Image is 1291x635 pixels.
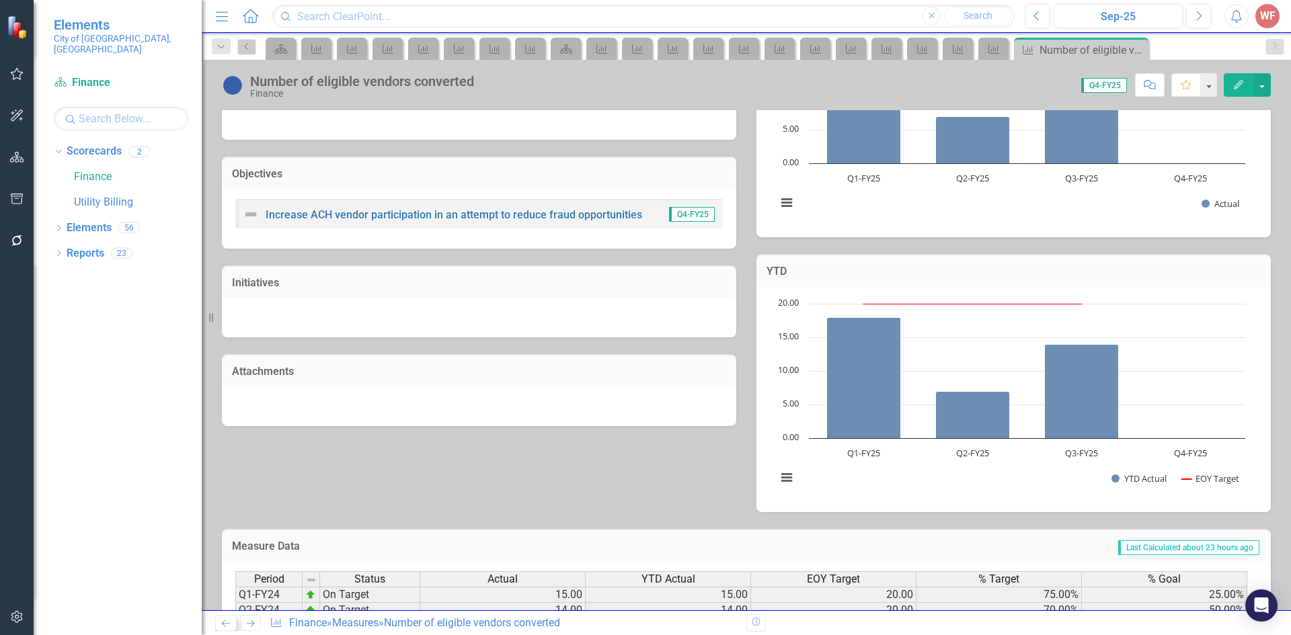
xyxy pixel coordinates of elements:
[232,540,564,552] h3: Measure Data
[305,589,316,600] img: zOikAAAAAElFTkSuQmCC
[305,605,316,616] img: zOikAAAAAElFTkSuQmCC
[232,168,726,180] h3: Objectives
[332,616,379,629] a: Measures
[420,587,586,603] td: 15.00
[1054,4,1183,28] button: Sep-25
[1045,344,1119,438] path: Q3-FY25, 14. YTD Actual.
[770,297,1252,499] svg: Interactive chart
[54,17,188,33] span: Elements
[235,603,303,618] td: Q2-FY24
[320,603,420,618] td: On Target
[783,431,799,443] text: 0.00
[118,222,140,234] div: 56
[807,573,860,585] span: EOY Target
[767,265,1261,278] h3: YTD
[847,447,880,459] text: Q1-FY25
[384,616,560,629] div: Number of eligible vendors converted
[778,330,799,342] text: 15.00
[266,208,642,221] a: Increase ACH vendor participation in an attempt to reduce fraud opportunities
[978,573,1019,585] span: % Target
[827,317,901,438] path: Q1-FY25, 18. YTD Actual.
[1174,447,1207,459] text: Q4-FY25
[751,587,916,603] td: 20.00
[354,573,385,585] span: Status
[916,587,1082,603] td: 75.00%
[1182,472,1240,484] button: Show EOY Target
[420,603,586,618] td: 14.00
[956,447,989,459] text: Q2-FY25
[944,7,1011,26] button: Search
[770,22,1257,224] div: Chart. Highcharts interactive chart.
[1245,589,1278,622] div: Open Intercom Messenger
[861,301,1085,306] g: EOY Target, series 2 of 2. Line with 4 data points.
[778,296,799,308] text: 20.00
[1202,198,1239,210] button: Show Actual
[936,117,1010,164] path: Q2-FY25, 7. Actual.
[1058,9,1178,25] div: Sep-25
[54,107,188,130] input: Search Below...
[1174,172,1207,184] text: Q4-FY25
[827,304,1191,439] g: YTD Actual, series 1 of 2. Bar series with 4 bars.
[254,573,284,585] span: Period
[751,603,916,618] td: 20.00
[289,616,327,629] a: Finance
[770,22,1252,224] svg: Interactive chart
[783,156,799,168] text: 0.00
[1065,447,1098,459] text: Q3-FY25
[847,172,880,184] text: Q1-FY25
[1255,4,1280,28] button: WF
[1081,78,1127,93] span: Q4-FY25
[783,397,799,409] text: 5.00
[222,75,243,96] img: No data
[67,144,122,159] a: Scorecards
[54,33,188,55] small: City of [GEOGRAPHIC_DATA], [GEOGRAPHIC_DATA]
[250,74,474,89] div: Number of eligible vendors converted
[916,603,1082,618] td: 70.00%
[232,366,726,378] h3: Attachments
[320,587,420,603] td: On Target
[1082,603,1247,618] td: 50.00%
[1040,42,1145,58] div: Number of eligible vendors converted
[586,587,751,603] td: 15.00
[1118,540,1259,555] span: Last Calculated about 23 hours ago
[232,277,726,289] h3: Initiatives
[111,247,132,259] div: 23
[54,75,188,91] a: Finance
[586,603,751,618] td: 14.00
[1082,587,1247,603] td: 25.00%
[235,587,303,603] td: Q1-FY24
[669,207,715,222] span: Q4-FY25
[7,15,31,39] img: ClearPoint Strategy
[964,10,992,21] span: Search
[306,575,317,585] img: 8DAGhfEEPCf229AAAAAElFTkSuQmCC
[67,246,104,261] a: Reports
[74,195,202,210] a: Utility Billing
[778,364,799,376] text: 10.00
[1148,573,1181,585] span: % Goal
[1065,172,1098,184] text: Q3-FY25
[770,297,1257,499] div: Chart. Highcharts interactive chart.
[250,89,474,99] div: Finance
[67,220,112,236] a: Elements
[74,169,202,185] a: Finance
[641,573,695,585] span: YTD Actual
[270,616,736,631] div: » »
[487,573,518,585] span: Actual
[777,468,796,487] button: View chart menu, Chart
[783,122,799,134] text: 5.00
[1045,70,1119,164] path: Q3-FY25, 14. Actual.
[936,391,1010,438] path: Q2-FY25, 7. YTD Actual.
[777,194,796,212] button: View chart menu, Chart
[243,206,259,222] img: Not Defined
[272,5,1015,28] input: Search ClearPoint...
[1111,472,1167,484] button: Show YTD Actual
[128,146,150,157] div: 2
[956,172,989,184] text: Q2-FY25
